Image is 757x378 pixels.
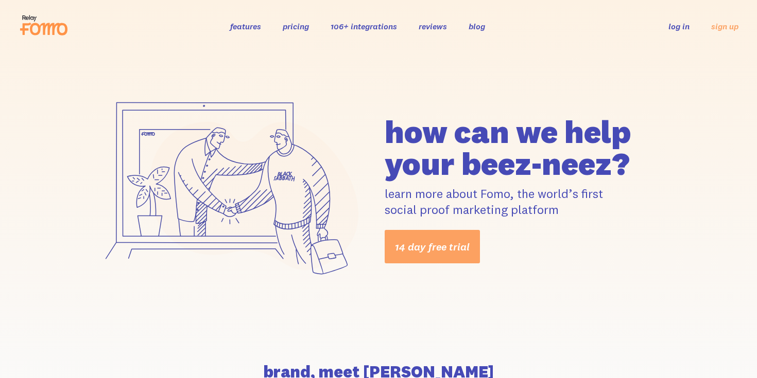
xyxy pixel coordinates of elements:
[385,186,666,218] p: learn more about Fomo, the world’s first social proof marketing platform
[283,21,309,31] a: pricing
[385,230,480,263] a: 14 day free trial
[230,21,261,31] a: features
[419,21,447,31] a: reviews
[385,116,666,179] h1: how can we help your beez-neez?
[711,21,738,32] a: sign up
[668,21,690,31] a: log in
[469,21,485,31] a: blog
[331,21,397,31] a: 106+ integrations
